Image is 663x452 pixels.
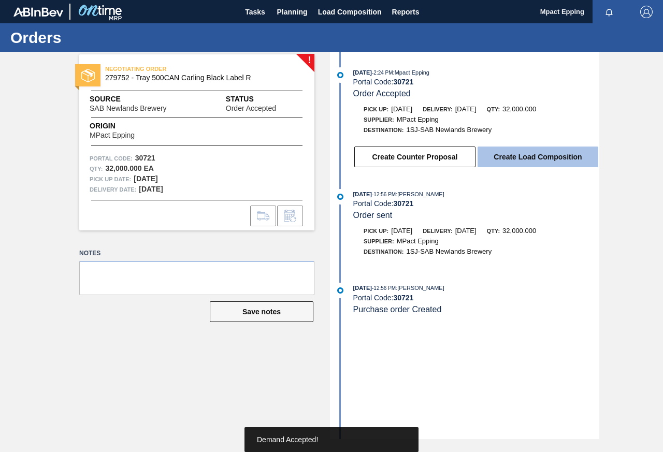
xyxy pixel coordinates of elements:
span: Delivery: [423,106,452,112]
span: MPact Epping [397,115,439,123]
span: : [PERSON_NAME] [396,191,444,197]
strong: [DATE] [134,174,157,183]
span: Pick up: [364,106,388,112]
span: SAB Newlands Brewery [90,105,167,112]
img: atual [337,287,343,294]
span: Order Accepted [353,89,411,98]
div: Portal Code: [353,199,599,208]
span: Purchase order Created [353,305,442,314]
span: - 12:56 PM [372,285,396,291]
strong: 30721 [393,294,413,302]
span: 279752 - Tray 500CAN Carling Black Label R [105,74,293,82]
strong: 30721 [135,154,155,162]
span: [DATE] [353,191,372,197]
div: Inform order change [277,206,303,226]
div: Portal Code: [353,294,599,302]
span: 32,000.000 [502,105,536,113]
img: Logout [640,6,653,18]
h1: Orders [10,32,194,43]
strong: 30721 [393,78,413,86]
button: Create Counter Proposal [354,147,475,167]
span: Pick up Date: [90,174,131,184]
span: NEGOTIATING ORDER [105,64,250,74]
span: : Mpact Epping [393,69,429,76]
div: Portal Code: [353,78,599,86]
span: Reports [392,6,420,18]
span: Pick up: [364,228,388,234]
button: Create Load Composition [478,147,598,167]
span: Status [226,94,304,105]
span: [DATE] [455,227,477,235]
button: Notifications [593,5,626,19]
strong: [DATE] [139,185,163,193]
span: Supplier: [364,116,394,123]
span: Qty : [90,164,103,174]
span: Order Accepted [226,105,276,112]
span: Destination: [364,249,403,255]
span: Supplier: [364,238,394,244]
span: Planning [277,6,308,18]
span: Origin [90,121,161,132]
span: - 2:24 PM [372,70,393,76]
span: - 12:56 PM [372,192,396,197]
span: 1SJ-SAB Newlands Brewery [406,247,492,255]
div: Go to Load Composition [250,206,276,226]
span: [DATE] [391,105,412,113]
strong: 32,000.000 EA [105,164,153,172]
span: Qty: [487,228,500,234]
span: [DATE] [455,105,477,113]
label: Notes [79,246,314,261]
span: : [PERSON_NAME] [396,285,444,291]
span: Load Composition [318,6,382,18]
span: MPact Epping [397,237,439,245]
span: Delivery Date: [90,184,136,195]
span: Destination: [364,127,403,133]
img: atual [337,72,343,78]
span: Tasks [244,6,267,18]
span: Qty: [487,106,500,112]
button: Save notes [210,301,313,322]
img: atual [337,194,343,200]
span: [DATE] [353,69,372,76]
img: TNhmsLtSVTkK8tSr43FrP2fwEKptu5GPRR3wAAAABJRU5ErkJggg== [13,7,63,17]
span: [DATE] [353,285,372,291]
span: MPact Epping [90,132,135,139]
span: 1SJ-SAB Newlands Brewery [406,126,492,134]
span: Source [90,94,198,105]
span: [DATE] [391,227,412,235]
span: Delivery: [423,228,452,234]
span: Portal Code: [90,153,133,164]
span: Order sent [353,211,393,220]
span: Demand Accepted! [257,435,318,444]
img: status [81,69,95,82]
span: 32,000.000 [502,227,536,235]
strong: 30721 [393,199,413,208]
